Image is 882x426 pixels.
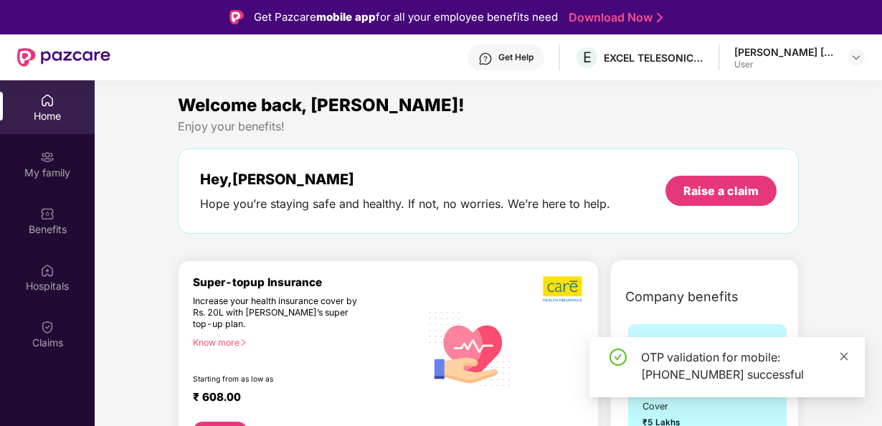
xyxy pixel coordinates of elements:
[478,52,493,66] img: svg+xml;base64,PHN2ZyBpZD0iSGVscC0zMngzMiIgeG1sbnM9Imh0dHA6Ly93d3cudzMub3JnLzIwMDAvc3ZnIiB3aWR0aD...
[40,93,54,108] img: svg+xml;base64,PHN2ZyBpZD0iSG9tZSIgeG1sbnM9Imh0dHA6Ly93d3cudzMub3JnLzIwMDAvc3ZnIiB3aWR0aD0iMjAiIG...
[229,10,244,24] img: Logo
[498,52,534,63] div: Get Help
[641,349,848,383] div: OTP validation for mobile: [PHONE_NUMBER] successful
[200,197,610,212] div: Hope you’re staying safe and healthy. If not, no worries. We’re here to help.
[583,49,592,66] span: E
[40,320,54,334] img: svg+xml;base64,PHN2ZyBpZD0iQ2xhaW0iIHhtbG5zPSJodHRwOi8vd3d3LnczLm9yZy8yMDAwL3N2ZyIgd2lkdGg9IjIwIi...
[193,337,412,347] div: Know more
[178,119,799,134] div: Enjoy your benefits!
[569,10,658,25] a: Download Now
[40,263,54,278] img: svg+xml;base64,PHN2ZyBpZD0iSG9zcGl0YWxzIiB4bWxucz0iaHR0cDovL3d3dy53My5vcmcvMjAwMC9zdmciIHdpZHRoPS...
[193,295,359,331] div: Increase your health insurance cover by Rs. 20L with [PERSON_NAME]’s super top-up plan.
[610,349,627,366] span: check-circle
[193,390,407,407] div: ₹ 608.00
[839,351,849,361] span: close
[40,150,54,164] img: svg+xml;base64,PHN2ZyB3aWR0aD0iMjAiIGhlaWdodD0iMjAiIHZpZXdCb3g9IjAgMCAyMCAyMCIgZmlsbD0ibm9uZSIgeG...
[17,48,110,67] img: New Pazcare Logo
[200,171,610,188] div: Hey, [PERSON_NAME]
[240,339,247,346] span: right
[683,183,759,199] div: Raise a claim
[625,287,739,307] span: Company benefits
[178,95,465,115] span: Welcome back, [PERSON_NAME]!
[193,275,421,289] div: Super-topup Insurance
[657,10,663,25] img: Stroke
[254,9,558,26] div: Get Pazcare for all your employee benefits need
[40,207,54,221] img: svg+xml;base64,PHN2ZyBpZD0iQmVuZWZpdHMiIHhtbG5zPSJodHRwOi8vd3d3LnczLm9yZy8yMDAwL3N2ZyIgd2lkdGg9Ij...
[543,275,584,303] img: b5dec4f62d2307b9de63beb79f102df3.png
[734,45,835,59] div: [PERSON_NAME] [PERSON_NAME]
[316,10,376,24] strong: mobile app
[850,52,862,63] img: svg+xml;base64,PHN2ZyBpZD0iRHJvcGRvd24tMzJ4MzIiIHhtbG5zPSJodHRwOi8vd3d3LnczLm9yZy8yMDAwL3N2ZyIgd2...
[734,59,835,70] div: User
[604,51,704,65] div: EXCEL TELESONIC INDIA PRIVATE LIMITED
[421,298,518,398] img: svg+xml;base64,PHN2ZyB4bWxucz0iaHR0cDovL3d3dy53My5vcmcvMjAwMC9zdmciIHhtbG5zOnhsaW5rPSJodHRwOi8vd3...
[193,374,360,384] div: Starting from as low as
